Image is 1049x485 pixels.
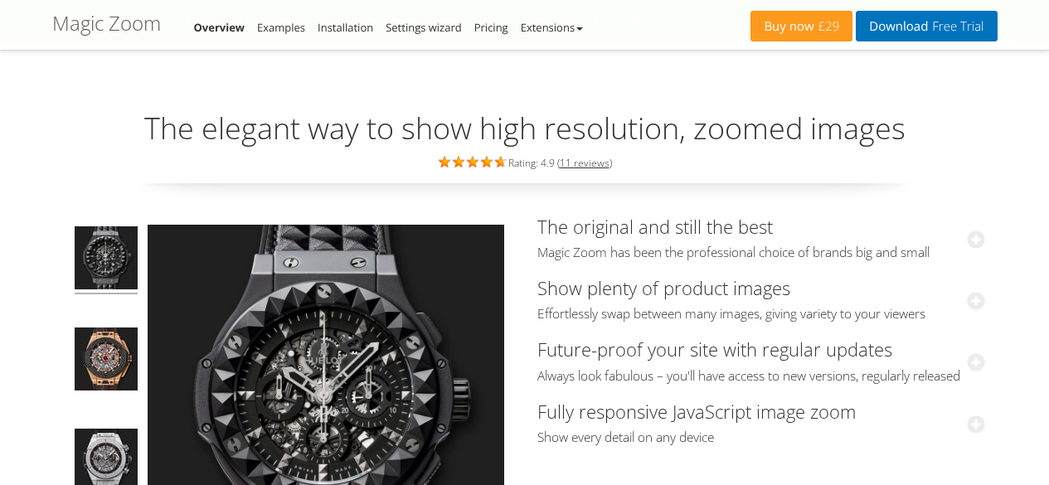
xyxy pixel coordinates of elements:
[73,225,139,296] a: Big Bang Depeche Mode
[537,275,985,323] a: Show plenty of product imagesEffortlessly swap between many images, giving variety to your viewers
[194,20,245,35] a: Overview
[75,226,138,294] img: Big Bang Depeche Mode - Magic Zoom Demo
[537,306,985,323] span: Effortlessly swap between many images, giving variety to your viewers
[928,20,983,33] span: Free Trial
[537,245,985,261] span: Magic Zoom has been the professional choice of brands big and small
[73,326,139,397] a: Big Bang Ferrari King Gold Carbon
[52,112,998,145] h2: The elegant way to show high resolution, zoomed images
[537,368,985,385] span: Always look fabulous – you'll have access to new versions, regularly released
[75,327,138,395] img: Big Bang Ferrari King Gold Carbon
[521,20,583,35] a: Extensions
[474,20,508,35] a: Pricing
[257,20,305,35] a: Examples
[537,214,985,261] a: The original and still the bestMagic Zoom has been the professional choice of brands big and small
[560,156,609,170] a: 11 reviews
[386,20,462,35] a: Settings wizard
[814,20,840,33] span: £29
[750,11,852,41] a: Buy now£29
[537,429,985,446] span: Show every detail on any device
[537,337,985,384] a: Future-proof your site with regular updatesAlways look fabulous – you'll have access to new versi...
[537,399,985,446] a: Fully responsive JavaScript image zoomShow every detail on any device
[856,11,997,41] a: DownloadFree Trial
[52,153,998,171] div: Rating: 4.9 ( )
[52,12,161,34] h1: Magic Zoom
[318,20,373,35] a: Installation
